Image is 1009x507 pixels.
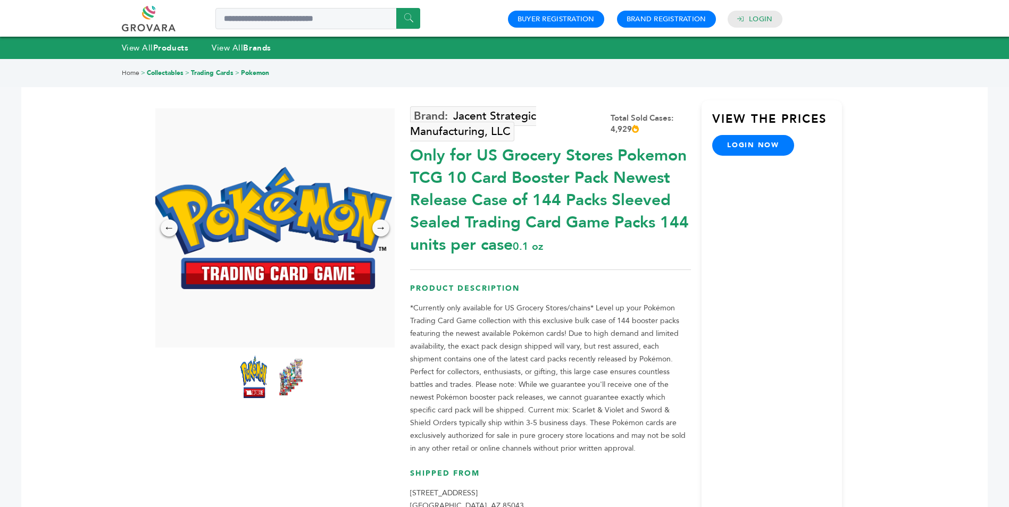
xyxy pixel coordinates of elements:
[147,69,184,77] a: Collectables
[235,69,239,77] span: >
[212,43,271,53] a: View AllBrands
[372,219,389,236] div: →
[241,69,269,77] a: Pokemon
[278,356,304,398] img: *Only for US Grocery Stores* Pokemon TCG 10 Card Booster Pack – Newest Release (Case of 144 Packs...
[518,14,595,24] a: Buyer Registration
[410,302,691,455] p: *Currently only available for US Grocery Stores/chains* Level up your Pokémon Trading Card Game c...
[215,8,420,29] input: Search a product or brand...
[410,106,536,141] a: Jacent Strategic Manufacturing, LLC
[191,69,234,77] a: Trading Cards
[627,14,706,24] a: Brand Registration
[122,43,189,53] a: View AllProducts
[141,69,145,77] span: >
[153,167,392,289] img: *Only for US Grocery Stores* Pokemon TCG 10 Card Booster Pack – Newest Release (Case of 144 Packs...
[122,69,139,77] a: Home
[240,356,267,398] img: *Only for US Grocery Stores* Pokemon TCG 10 Card Booster Pack – Newest Release (Case of 144 Packs...
[611,113,691,135] div: Total Sold Cases: 4,929
[410,468,691,487] h3: Shipped From
[410,139,691,256] div: Only for US Grocery Stores Pokemon TCG 10 Card Booster Pack Newest Release Case of 144 Packs Slee...
[161,219,178,236] div: ←
[513,239,543,253] span: 0.1 oz
[712,135,794,155] a: login now
[410,283,691,302] h3: Product Description
[749,14,772,24] a: Login
[243,43,271,53] strong: Brands
[185,69,189,77] span: >
[712,111,842,136] h3: View the Prices
[153,43,188,53] strong: Products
